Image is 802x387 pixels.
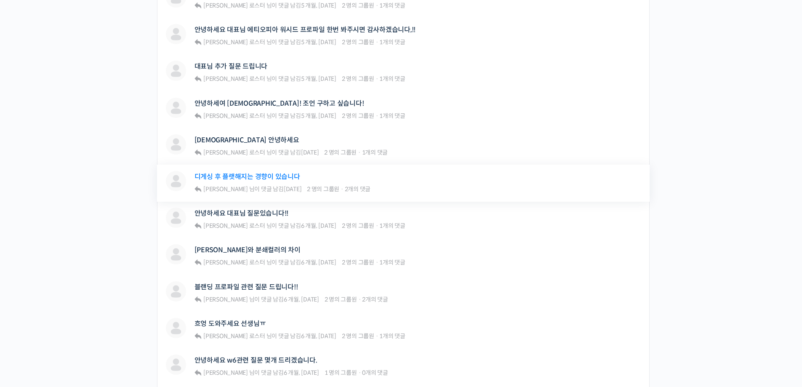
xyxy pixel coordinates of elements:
span: 님이 댓글 남김 [202,75,336,83]
span: 1개의 댓글 [379,222,405,230]
a: 6 개월, [DATE] [301,222,336,230]
a: 6 개월, [DATE] [301,259,336,266]
span: 님이 댓글 남김 [202,185,301,193]
a: [PERSON_NAME] 로스터 [202,75,265,83]
span: 2 명의 그룹원 [307,185,339,193]
a: 5 개월, [DATE] [301,2,336,9]
span: 대화 [77,280,87,287]
a: [PERSON_NAME] [202,296,248,303]
span: 홈 [27,280,32,286]
span: [PERSON_NAME] 로스터 [203,332,265,340]
a: [PERSON_NAME] 로스터 [202,2,265,9]
span: [PERSON_NAME] 로스터 [203,75,265,83]
a: [PERSON_NAME]와 분쇄컬러의 차이 [195,246,301,254]
span: [PERSON_NAME] 로스터 [203,2,265,9]
span: 2 명의 그룹원 [342,75,374,83]
a: [PERSON_NAME] [202,185,248,193]
span: 1개의 댓글 [379,259,405,266]
a: [PERSON_NAME] 로스터 [202,149,265,156]
a: 안녕하세요 w6관련 질문 몇개 드리겠습니다. [195,356,317,364]
a: 설정 [109,267,162,288]
span: 2 명의 그룹원 [325,296,357,303]
span: 님이 댓글 남김 [202,149,319,156]
span: 1개의 댓글 [379,75,405,83]
span: · [358,149,361,156]
span: 2 명의 그룹원 [324,149,357,156]
span: 1개의 댓글 [379,38,405,46]
a: [PERSON_NAME] 로스터 [202,332,265,340]
span: 2개의 댓글 [345,185,371,193]
span: 님이 댓글 남김 [202,2,336,9]
span: 님이 댓글 남김 [202,369,319,376]
a: 흐엉 도와주세요 선생님ㅠ [195,320,266,328]
a: [PERSON_NAME] 로스터 [202,112,265,120]
span: 2 명의 그룹원 [342,259,374,266]
a: 안녕하세요 대표님 에티오피아 워시드 프로파일 한번 봐주시면 감사하겠습니다,!! [195,26,416,34]
a: [DEMOGRAPHIC_DATA] 안녕하세요 [195,136,299,144]
span: · [376,38,378,46]
span: 2 명의 그룹원 [342,2,374,9]
span: [PERSON_NAME] 로스터 [203,38,265,46]
a: 6 개월, [DATE] [284,369,319,376]
span: 1개의 댓글 [362,149,388,156]
span: 설정 [130,280,140,286]
span: 님이 댓글 남김 [202,332,336,340]
a: 안녕하세요 대표님 질문있습니다!! [195,209,289,217]
span: · [376,112,378,120]
span: [PERSON_NAME] [203,296,248,303]
a: 대화 [56,267,109,288]
a: 6 개월, [DATE] [301,332,336,340]
span: 님이 댓글 남김 [202,259,336,266]
a: 안녕하세여 [DEMOGRAPHIC_DATA]! 조언 구하고 싶습니다! [195,99,364,107]
a: 디게싱 후 플랫해지는 경향이 있습니다 [195,173,300,181]
a: [PERSON_NAME] [202,369,248,376]
span: 0개의 댓글 [362,369,388,376]
span: 님이 댓글 남김 [202,38,336,46]
span: · [341,185,344,193]
span: 2 명의 그룹원 [342,332,374,340]
a: 블랜딩 프로파일 관련 질문 드립니다!! [195,283,298,291]
a: 5 개월, [DATE] [301,112,336,120]
span: 2 명의 그룹원 [342,222,374,230]
a: 대표님 추가 질문 드립니다 [195,62,268,70]
span: · [376,222,378,230]
span: 1 명의 그룹원 [325,369,357,376]
span: 님이 댓글 남김 [202,222,336,230]
span: 2 명의 그룹원 [342,112,374,120]
span: [PERSON_NAME] 로스터 [203,222,265,230]
span: 2 명의 그룹원 [342,38,374,46]
span: [PERSON_NAME] 로스터 [203,149,265,156]
a: [DATE] [301,149,319,156]
span: · [358,296,361,303]
span: · [358,369,361,376]
span: · [376,75,378,83]
span: 1개의 댓글 [379,112,405,120]
span: 2개의 댓글 [362,296,388,303]
a: [PERSON_NAME] 로스터 [202,38,265,46]
span: · [376,332,378,340]
a: [PERSON_NAME] 로스터 [202,222,265,230]
a: [PERSON_NAME] 로스터 [202,259,265,266]
span: 1개의 댓글 [379,2,405,9]
span: · [376,259,378,266]
span: [PERSON_NAME] [203,185,248,193]
span: [PERSON_NAME] [203,369,248,376]
span: 님이 댓글 남김 [202,112,336,120]
a: 6 개월, [DATE] [284,296,319,303]
span: 님이 댓글 남김 [202,296,319,303]
span: [PERSON_NAME] 로스터 [203,259,265,266]
a: [DATE] [284,185,302,193]
a: 홈 [3,267,56,288]
span: [PERSON_NAME] 로스터 [203,112,265,120]
span: · [376,2,378,9]
a: 5 개월, [DATE] [301,75,336,83]
span: 1개의 댓글 [379,332,405,340]
a: 5 개월, [DATE] [301,38,336,46]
